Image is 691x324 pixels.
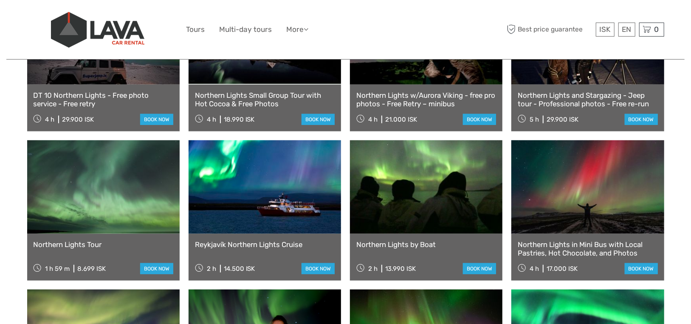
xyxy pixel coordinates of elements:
span: 2 h [207,265,216,273]
span: 4 h [45,116,54,123]
div: 8.699 ISK [77,265,106,273]
a: Northern Lights w/Aurora Viking - free pro photos - Free Retry – minibus [356,91,496,108]
a: book now [463,114,496,125]
a: Northern Lights by Boat [356,240,496,249]
span: 1 h 59 m [45,265,70,273]
a: book now [140,114,173,125]
div: EN [618,23,635,37]
div: 14.500 ISK [224,265,255,273]
span: 2 h [368,265,378,273]
div: 21.000 ISK [385,116,417,123]
a: Northern Lights in Mini Bus with Local Pastries, Hot Chocolate, and Photos [518,240,657,258]
div: 17.000 ISK [547,265,578,273]
a: book now [463,263,496,274]
a: Northern Lights Small Group Tour with Hot Cocoa & Free Photos [195,91,335,108]
span: 0 [653,25,660,34]
div: 29.900 ISK [62,116,94,123]
span: ISK [600,25,611,34]
span: 4 h [368,116,378,123]
span: Best price guarantee [505,23,594,37]
a: DT 10 Northern Lights - Free photo service - Free retry [34,91,173,108]
p: We're away right now. Please check back later! [12,15,96,22]
a: Northern Lights and Stargazing - Jeep tour - Professional photos - Free re-run [518,91,657,108]
a: book now [140,263,173,274]
div: 13.990 ISK [385,265,416,273]
a: Multi-day tours [220,23,272,36]
a: Tours [186,23,205,36]
img: 523-13fdf7b0-e410-4b32-8dc9-7907fc8d33f7_logo_big.jpg [51,12,144,48]
button: Open LiveChat chat widget [98,13,108,23]
a: book now [302,263,335,274]
a: Northern Lights Tour [34,240,173,249]
span: 4 h [530,265,539,273]
div: 18.990 ISK [224,116,255,123]
a: Reykjavík Northern Lights Cruise [195,240,335,249]
div: 29.900 ISK [547,116,578,123]
a: book now [302,114,335,125]
span: 4 h [207,116,216,123]
a: More [287,23,309,36]
a: book now [625,114,658,125]
span: 5 h [530,116,539,123]
a: book now [625,263,658,274]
